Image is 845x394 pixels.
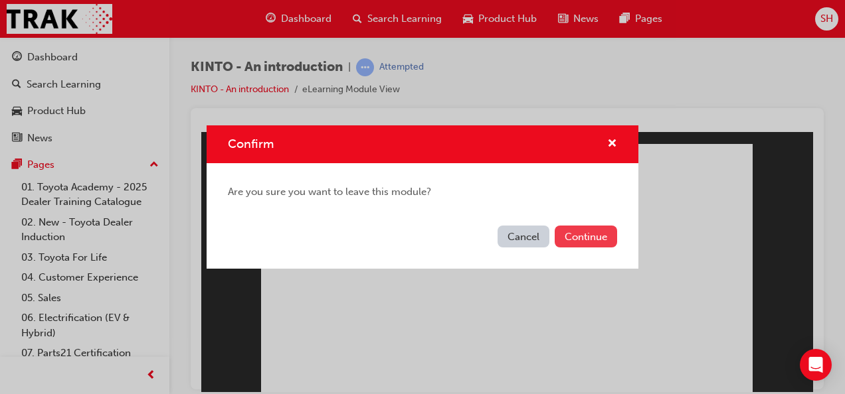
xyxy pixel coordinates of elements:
[228,137,274,151] span: Confirm
[555,226,617,247] button: Continue
[207,125,638,269] div: Confirm
[800,349,832,381] div: Open Intercom Messenger
[607,136,617,153] button: cross-icon
[498,226,549,247] button: Cancel
[607,139,617,151] span: cross-icon
[207,163,638,221] div: Are you sure you want to leave this module?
